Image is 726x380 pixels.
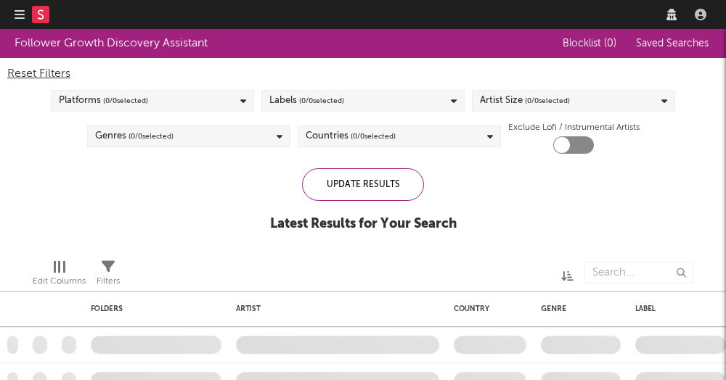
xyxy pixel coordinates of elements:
span: Saved Searches [636,38,711,49]
span: Blocklist [563,38,616,49]
span: ( 0 / 0 selected) [129,128,174,145]
div: Latest Results for Your Search [270,215,457,233]
div: Edit Columns [33,255,86,297]
div: Artist [236,305,432,313]
div: Folders [91,305,200,313]
div: Artist Size [480,92,570,110]
div: Country [454,305,519,313]
span: ( 0 / 0 selected) [351,128,396,145]
label: Exclude Lofi / Instrumental Artists [508,119,640,136]
div: Labels [269,92,344,110]
div: Platforms [59,92,148,110]
div: Label [635,305,719,313]
div: Follower Growth Discovery Assistant [15,35,208,52]
span: ( 0 / 0 selected) [299,92,344,110]
div: Filters [97,255,120,297]
div: Edit Columns [33,273,86,290]
div: Reset Filters [7,65,719,83]
div: Genre [541,305,613,313]
div: Filters [97,273,120,290]
div: Update Results [302,168,424,201]
span: ( 0 ) [604,38,616,49]
span: ( 0 / 0 selected) [103,92,148,110]
input: Search... [584,262,693,284]
button: Saved Searches [632,38,711,49]
span: ( 0 / 0 selected) [525,92,570,110]
div: Genres [95,128,174,145]
div: Countries [306,128,396,145]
